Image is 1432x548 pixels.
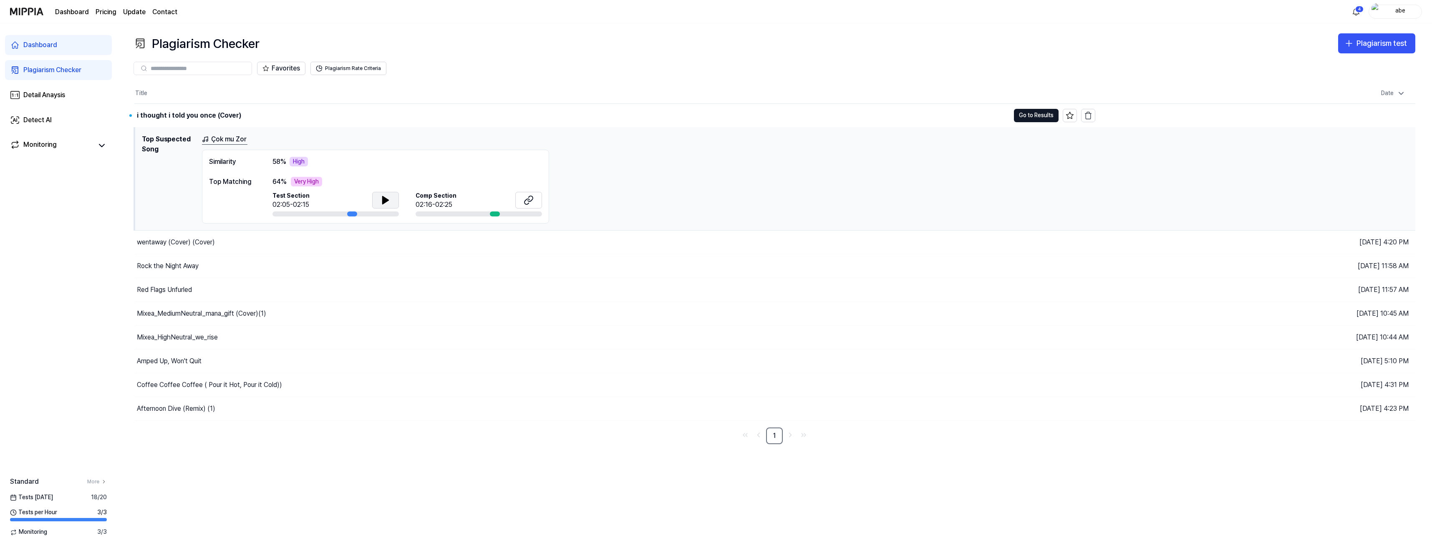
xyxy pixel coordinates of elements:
img: 알림 [1351,7,1361,17]
div: Mixea_MediumNeutral_mana_gift (Cover)(1) [137,309,266,319]
div: abe [1384,7,1417,16]
img: profile [1371,3,1382,20]
button: profileabe [1369,5,1422,19]
td: [DATE] 4:20 PM [1095,231,1416,254]
span: Test Section [272,192,310,200]
a: Go to previous page [753,429,764,441]
h1: Top Suspected Song [142,134,195,224]
a: Detail Anaysis [5,85,112,105]
a: Go to last page [798,429,809,441]
div: High [290,157,308,167]
button: Favorites [257,62,305,75]
a: 1 [766,427,783,444]
div: Monitoring [23,140,57,151]
span: 18 / 20 [91,493,107,502]
button: 알림4 [1349,5,1363,18]
button: Go to Results [1014,109,1059,122]
td: [DATE] 5:10 PM [1095,349,1416,373]
a: Dashboard [55,7,89,17]
div: Date [1378,87,1409,100]
a: Contact [152,7,177,17]
a: Update [123,7,146,17]
td: [DATE] 11:58 AM [1095,254,1416,278]
div: Similarity [209,157,256,167]
a: Go to first page [739,429,751,441]
span: Tests [DATE] [10,493,53,502]
th: Title [134,83,1095,103]
div: Very High [291,177,322,187]
div: Coffee Coffee Coffee ( Pour it Hot, Pour it Cold)) [137,380,282,390]
td: [DATE] 4:23 PM [1095,397,1416,421]
span: Comp Section [416,192,456,200]
div: Amped Up, Won't Quit [137,356,202,366]
a: Çok mu Zor [202,134,247,145]
div: Plagiarism Checker [23,65,81,75]
td: [DATE] 4:31 PM [1095,373,1416,397]
div: Red Flags Unfurled [137,285,192,295]
a: Go to next page [784,429,796,441]
span: 3 / 3 [97,528,107,536]
span: 58 % [272,157,286,167]
div: Afternoon Dive (Remix) (1) [137,404,215,414]
a: Plagiarism Checker [5,60,112,80]
div: Mixea_HighNeutral_we_rise [137,332,218,342]
td: [DATE] 4:21 PM [1095,103,1416,127]
button: Pricing [96,7,116,17]
td: [DATE] 10:44 AM [1095,326,1416,349]
span: 64 % [272,177,287,187]
div: Plagiarism test [1356,38,1407,50]
div: i thought i told you once (Cover) [137,111,241,121]
a: More [87,478,107,485]
div: Plagiarism Checker [134,33,260,53]
span: Tests per Hour [10,508,57,517]
div: Detect AI [23,115,52,125]
button: Plagiarism test [1338,33,1415,53]
span: Standard [10,477,39,487]
div: Top Matching [209,177,256,187]
button: Plagiarism Rate Criteria [310,62,386,75]
div: wentaway (Cover) (Cover) [137,237,215,247]
a: Detect AI [5,110,112,130]
span: 3 / 3 [97,508,107,517]
div: Dashboard [23,40,57,50]
div: Detail Anaysis [23,90,65,100]
nav: pagination [134,427,1415,444]
div: Rock the Night Away [137,261,199,271]
div: 02:16-02:25 [416,200,456,210]
div: 02:05-02:15 [272,200,310,210]
a: Dashboard [5,35,112,55]
td: [DATE] 10:45 AM [1095,302,1416,326]
div: 4 [1355,6,1364,13]
span: Monitoring [10,528,47,536]
a: Monitoring [10,140,93,151]
td: [DATE] 11:57 AM [1095,278,1416,302]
